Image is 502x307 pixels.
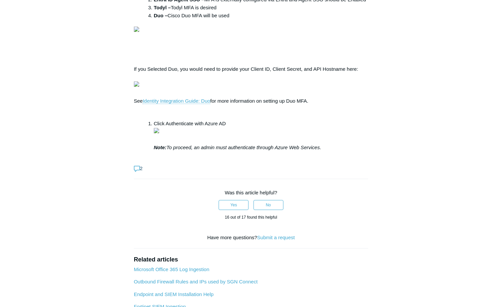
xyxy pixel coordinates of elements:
a: Microsoft Office 365 Log Ingestion [134,266,209,272]
em: To proceed, an admin must authenticate through Azure Web Services. [154,145,321,150]
span: 16 out of 17 found this helpful [225,215,277,220]
p: If you Selected Duo, you would need to provide your Client ID, Client Secret, and API Hostname he... [134,65,368,113]
span: 2 [134,165,143,171]
img: 31285508803219 [134,27,139,32]
button: This article was not helpful [253,200,283,210]
a: Identity Integration Guide: Duo [143,98,210,104]
div: Have more questions? [134,234,368,242]
a: Submit a request [257,235,295,240]
li: Todyl MFA is desired [154,4,368,12]
span: Was this article helpful? [225,190,277,195]
a: Outbound Firewall Rules and IPs used by SGN Connect [134,279,258,284]
li: Cisco Duo MFA will be used [154,12,368,20]
img: 31285508811923 [134,81,139,87]
button: This article was helpful [219,200,249,210]
strong: Todyl – [154,5,171,10]
img: 31285508820755 [154,128,159,133]
li: Click Authenticate with Azure AD [154,120,368,152]
a: Endpoint and SIEM Installation Help [134,291,214,297]
strong: Duo – [154,13,168,18]
h2: Related articles [134,255,368,264]
strong: Note: [154,145,166,150]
